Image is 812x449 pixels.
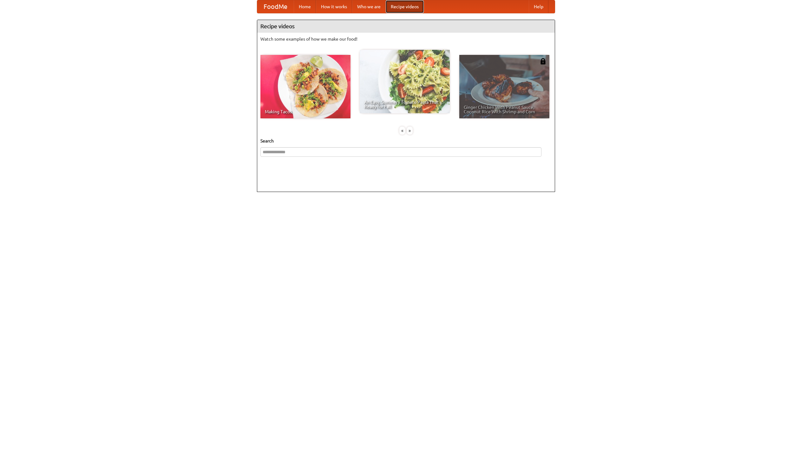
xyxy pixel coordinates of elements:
a: FoodMe [257,0,294,13]
span: Making Tacos [265,109,346,114]
span: An Easy, Summery Tomato Pasta That's Ready for Fall [364,100,445,109]
a: Help [529,0,548,13]
h5: Search [260,138,552,144]
a: Making Tacos [260,55,350,118]
div: » [407,127,413,135]
a: An Easy, Summery Tomato Pasta That's Ready for Fall [360,50,450,113]
div: « [399,127,405,135]
p: Watch some examples of how we make our food! [260,36,552,42]
a: Recipe videos [386,0,424,13]
a: How it works [316,0,352,13]
a: Home [294,0,316,13]
img: 483408.png [540,58,546,64]
a: Who we are [352,0,386,13]
h4: Recipe videos [257,20,555,33]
